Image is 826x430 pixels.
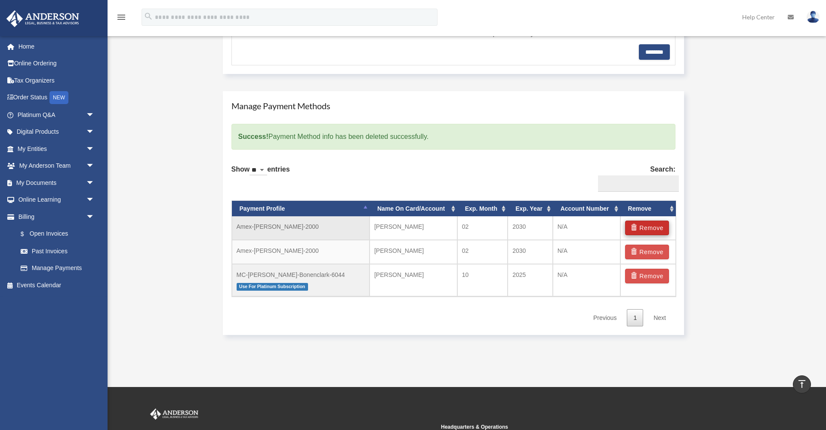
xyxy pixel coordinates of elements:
span: Use For Platinum Subscription [237,283,308,290]
th: Exp. Year: activate to sort column ascending [508,201,552,217]
i: vertical_align_top [797,379,807,389]
td: [PERSON_NAME] [370,216,457,240]
a: $Open Invoices [12,225,108,243]
h4: Manage Payment Methods [231,100,676,112]
a: menu [116,15,126,22]
span: $ [25,229,30,240]
span: arrow_drop_down [86,174,103,192]
th: Exp. Month: activate to sort column ascending [457,201,508,217]
th: Name On Card/Account: activate to sort column ascending [370,201,457,217]
td: N/A [553,216,620,240]
td: 2030 [508,216,552,240]
a: My Documentsarrow_drop_down [6,174,108,191]
a: Previous [587,309,623,327]
td: Amex-[PERSON_NAME]-2000 [232,240,370,264]
a: vertical_align_top [793,375,811,393]
th: Account Number: activate to sort column ascending [553,201,620,217]
span: arrow_drop_down [86,157,103,175]
span: arrow_drop_down [86,191,103,209]
img: Anderson Advisors Platinum Portal [4,10,82,27]
input: Search: [598,175,679,192]
span: arrow_drop_down [86,106,103,124]
button: Remove [625,269,669,283]
a: Events Calendar [6,276,108,294]
td: 2025 [508,264,552,296]
a: Past Invoices [12,243,108,260]
i: search [144,12,153,21]
a: Tax Organizers [6,72,108,89]
td: N/A [553,264,620,296]
label: Search: [595,163,675,192]
div: Payment Method info has been deleted successfully. [231,124,676,150]
span: arrow_drop_down [86,123,103,141]
a: Online Ordering [6,55,108,72]
label: Show entries [231,163,290,184]
th: Payment Profile: activate to sort column descending [232,201,370,217]
img: User Pic [807,11,820,23]
a: Platinum Q&Aarrow_drop_down [6,106,108,123]
td: N/A [553,240,620,264]
a: Home [6,38,108,55]
td: MC-[PERSON_NAME]-Bonenclark-6044 [232,264,370,296]
th: Remove: activate to sort column ascending [620,201,676,217]
img: Anderson Advisors Platinum Portal [148,408,200,420]
td: 2030 [508,240,552,264]
div: NEW [49,91,68,104]
td: Amex-[PERSON_NAME]-2000 [232,216,370,240]
a: My Anderson Teamarrow_drop_down [6,157,108,175]
button: Remove [625,245,669,259]
a: Online Learningarrow_drop_down [6,191,108,209]
a: Order StatusNEW [6,89,108,107]
td: 02 [457,216,508,240]
a: My Entitiesarrow_drop_down [6,140,108,157]
span: arrow_drop_down [86,208,103,226]
button: Remove [625,221,669,235]
a: 1 [627,309,643,327]
select: Showentries [250,166,267,175]
strong: Success! [238,133,268,140]
a: Next [647,309,672,327]
a: Billingarrow_drop_down [6,208,108,225]
i: menu [116,12,126,22]
a: Manage Payments [12,260,103,277]
td: 10 [457,264,508,296]
td: 02 [457,240,508,264]
span: arrow_drop_down [86,140,103,158]
td: [PERSON_NAME] [370,240,457,264]
td: [PERSON_NAME] [370,264,457,296]
a: Digital Productsarrow_drop_down [6,123,108,141]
